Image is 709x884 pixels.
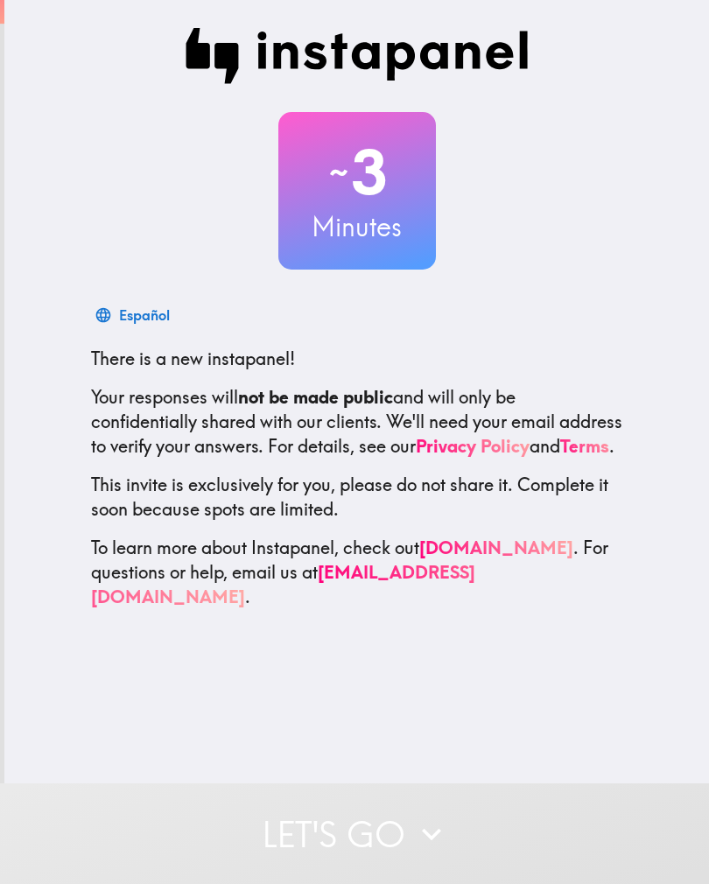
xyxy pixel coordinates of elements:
b: not be made public [238,386,393,408]
span: There is a new instapanel! [91,347,295,369]
p: Your responses will and will only be confidentially shared with our clients. We'll need your emai... [91,385,623,459]
img: Instapanel [186,28,529,84]
a: [EMAIL_ADDRESS][DOMAIN_NAME] [91,561,475,607]
p: To learn more about Instapanel, check out . For questions or help, email us at . [91,536,623,609]
a: Privacy Policy [416,435,530,457]
h2: 3 [278,137,436,208]
button: Español [91,298,177,333]
a: [DOMAIN_NAME] [419,537,573,558]
span: ~ [326,146,351,199]
div: Español [119,303,170,327]
h3: Minutes [278,208,436,245]
a: Terms [560,435,609,457]
p: This invite is exclusively for you, please do not share it. Complete it soon because spots are li... [91,473,623,522]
